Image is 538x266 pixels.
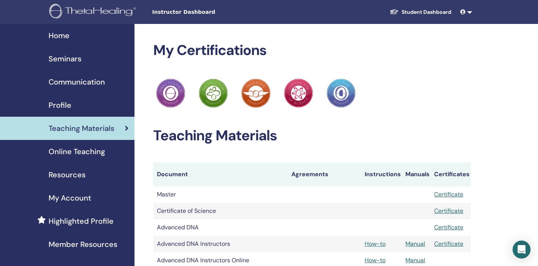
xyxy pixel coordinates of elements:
th: Instructions [361,162,402,186]
h2: Teaching Materials [153,127,471,144]
img: graduation-cap-white.svg [390,9,399,15]
div: Open Intercom Messenger [513,241,531,259]
span: Resources [49,169,86,180]
a: Student Dashboard [384,5,457,19]
span: Online Teaching [49,146,105,157]
img: Practitioner [199,79,228,108]
span: Seminars [49,53,81,64]
span: Profile [49,100,71,111]
span: My Account [49,192,91,204]
th: Document [153,162,288,186]
th: Certificates [430,162,471,186]
a: How-to [365,240,386,248]
td: Advanced DNA [153,219,288,236]
th: Agreements [288,162,361,186]
h2: My Certifications [153,42,471,59]
img: Practitioner [156,79,185,108]
a: Manual [405,240,425,248]
td: Certificate of Science [153,203,288,219]
th: Manuals [402,162,430,186]
a: Certificate [434,207,463,215]
img: Practitioner [327,79,356,108]
span: Highlighted Profile [49,215,114,227]
td: Advanced DNA Instructors [153,236,288,252]
img: Practitioner [284,79,313,108]
a: How-to [365,256,386,264]
span: Communication [49,76,105,88]
a: Certificate [434,190,463,198]
td: Master [153,186,288,203]
a: Manual [405,256,425,264]
img: Practitioner [241,79,270,108]
a: Certificate [434,223,463,231]
a: Certificate [434,240,463,248]
span: Member Resources [49,239,117,250]
span: Instructor Dashboard [152,8,264,16]
span: Home [49,30,69,41]
span: Teaching Materials [49,123,114,134]
img: logo.png [49,4,139,21]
